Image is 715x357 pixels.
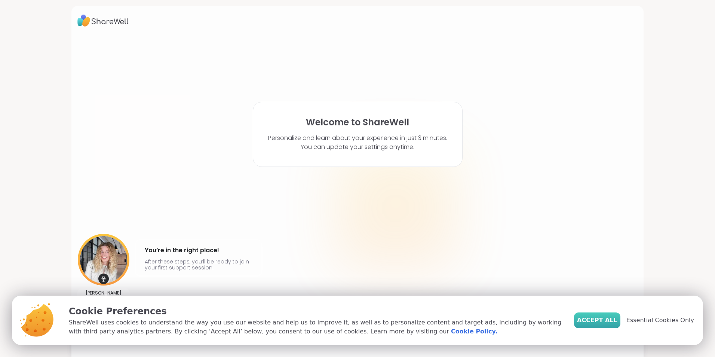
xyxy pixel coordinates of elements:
[574,312,620,328] button: Accept All
[145,244,252,256] h4: You’re in the right place!
[268,134,447,152] p: Personalize and learn about your experience in just 3 minutes. You can update your settings anytime.
[69,305,562,318] p: Cookie Preferences
[98,274,109,284] img: mic icon
[145,259,252,271] p: After these steps, you’ll be ready to join your first support session.
[69,318,562,336] p: ShareWell uses cookies to understand the way you use our website and help us to improve it, as we...
[451,327,497,336] a: Cookie Policy.
[306,117,409,128] h1: Welcome to ShareWell
[626,316,694,325] span: Essential Cookies Only
[78,234,129,286] img: User image
[77,12,129,29] img: ShareWell Logo
[86,290,122,296] p: [PERSON_NAME]
[577,316,617,325] span: Accept All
